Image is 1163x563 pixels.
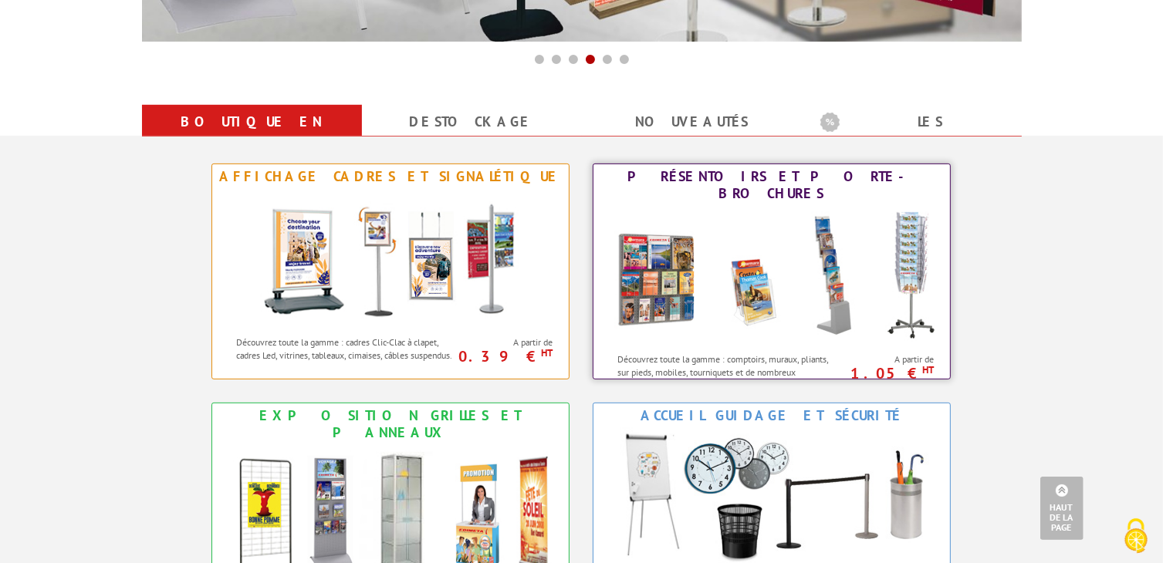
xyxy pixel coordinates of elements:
[1109,511,1163,563] button: Cookies (fenêtre modale)
[161,108,343,164] a: Boutique en ligne
[216,407,565,441] div: Exposition Grilles et Panneaux
[237,335,457,362] p: Découvrez toute la gamme : cadres Clic-Clac à clapet, cadres Led, vitrines, tableaux, cimaises, c...
[541,346,553,359] sup: HT
[593,164,951,379] a: Présentoirs et Porte-brochures Présentoirs et Porte-brochures Découvrez toute la gamme : comptoir...
[922,363,934,376] sup: HT
[602,206,942,345] img: Présentoirs et Porte-brochures
[820,108,1003,164] a: Les promotions
[1117,517,1155,555] img: Cookies (fenêtre modale)
[597,407,946,424] div: Accueil Guidage et Sécurité
[600,108,783,136] a: nouveautés
[597,168,946,202] div: Présentoirs et Porte-brochures
[1040,477,1084,540] a: Haut de la page
[835,369,935,378] p: 1.05 €
[216,168,565,185] div: Affichage Cadres et Signalétique
[380,108,563,136] a: Destockage
[618,352,838,392] p: Découvrez toute la gamme : comptoirs, muraux, pliants, sur pieds, mobiles, tourniquets et de nomb...
[211,164,570,379] a: Affichage Cadres et Signalétique Affichage Cadres et Signalétique Découvrez toute la gamme : cadr...
[454,352,553,361] p: 0.39 €
[820,108,1013,139] b: Les promotions
[248,189,533,328] img: Affichage Cadres et Signalétique
[843,353,935,366] span: A partir de
[461,336,553,349] span: A partir de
